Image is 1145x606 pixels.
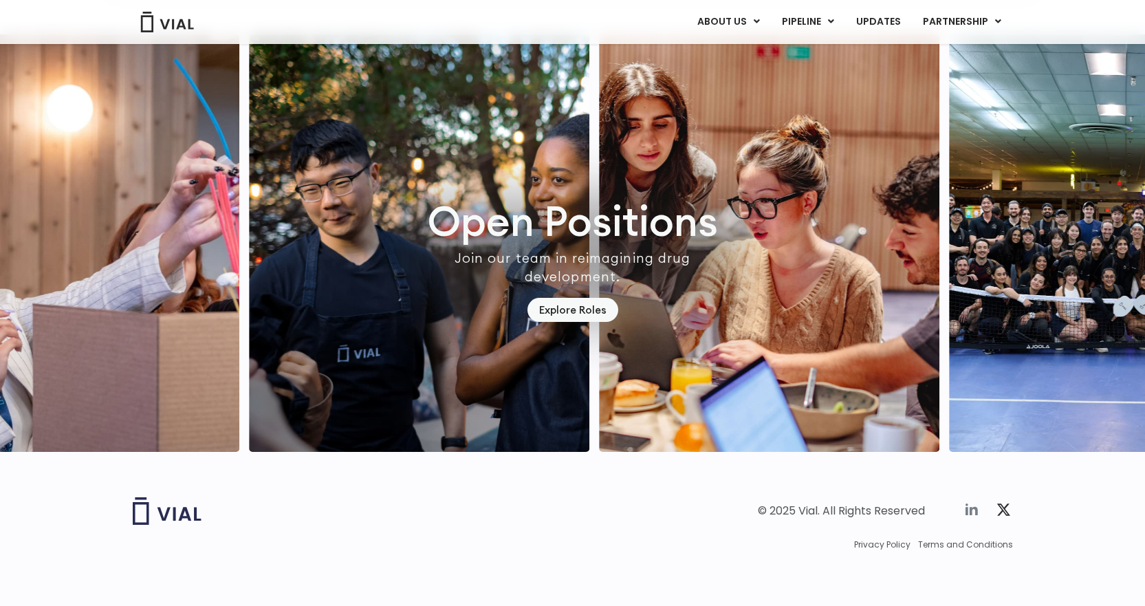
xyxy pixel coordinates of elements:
a: Privacy Policy [854,539,910,551]
a: PARTNERSHIPMenu Toggle [912,10,1012,34]
div: 1 / 6 [249,34,589,452]
img: Vial Logo [140,12,195,32]
img: Vial logo wih "Vial" spelled out [133,497,201,525]
div: © 2025 Vial. All Rights Reserved [758,504,925,519]
a: ABOUT USMenu Toggle [686,10,770,34]
img: http://Group%20of%20people%20smiling%20wearing%20aprons [249,34,589,452]
a: Explore Roles [527,298,618,322]
a: UPDATES [845,10,911,34]
a: PIPELINEMenu Toggle [771,10,844,34]
div: 2 / 6 [599,34,939,452]
a: Terms and Conditions [918,539,1013,551]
